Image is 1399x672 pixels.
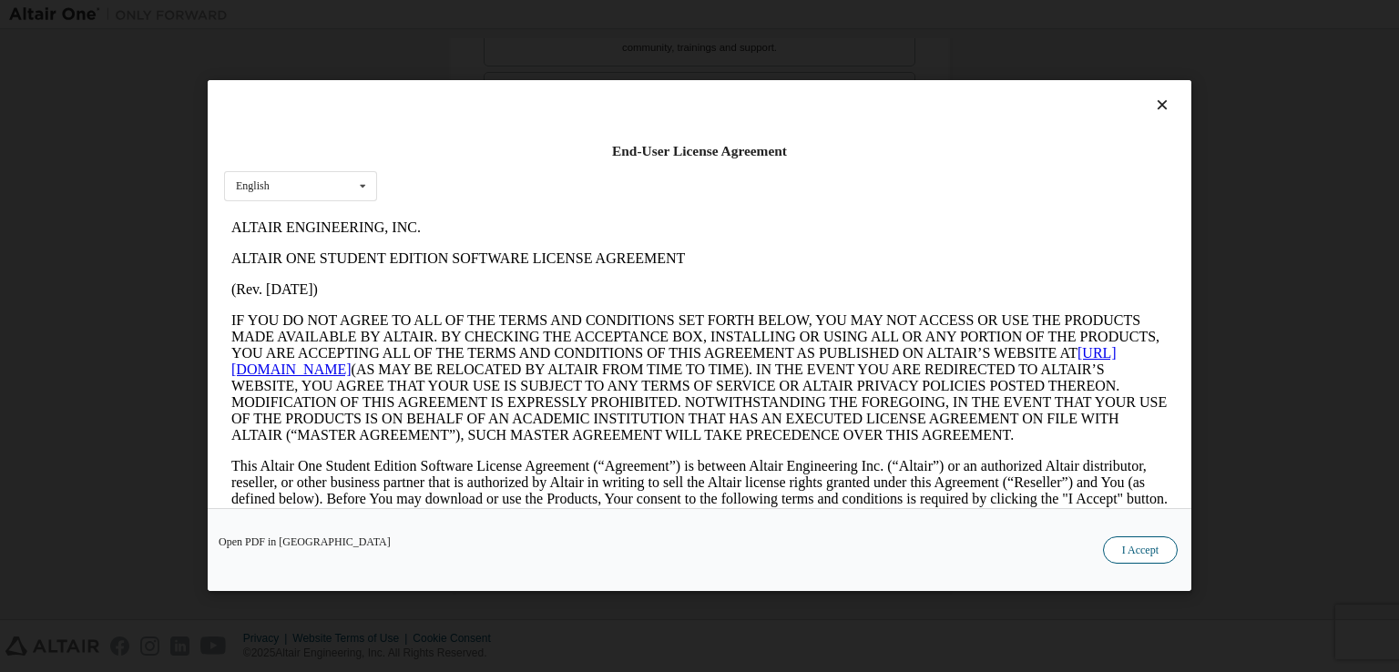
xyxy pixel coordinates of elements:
[7,38,944,55] p: ALTAIR ONE STUDENT EDITION SOFTWARE LICENSE AGREEMENT
[7,69,944,86] p: (Rev. [DATE])
[7,7,944,24] p: ALTAIR ENGINEERING, INC.
[7,133,893,165] a: [URL][DOMAIN_NAME]
[224,142,1175,160] div: End-User License Agreement
[7,246,944,311] p: This Altair One Student Edition Software License Agreement (“Agreement”) is between Altair Engine...
[7,100,944,231] p: IF YOU DO NOT AGREE TO ALL OF THE TERMS AND CONDITIONS SET FORTH BELOW, YOU MAY NOT ACCESS OR USE...
[236,181,270,192] div: English
[1103,537,1178,565] button: I Accept
[219,537,391,548] a: Open PDF in [GEOGRAPHIC_DATA]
